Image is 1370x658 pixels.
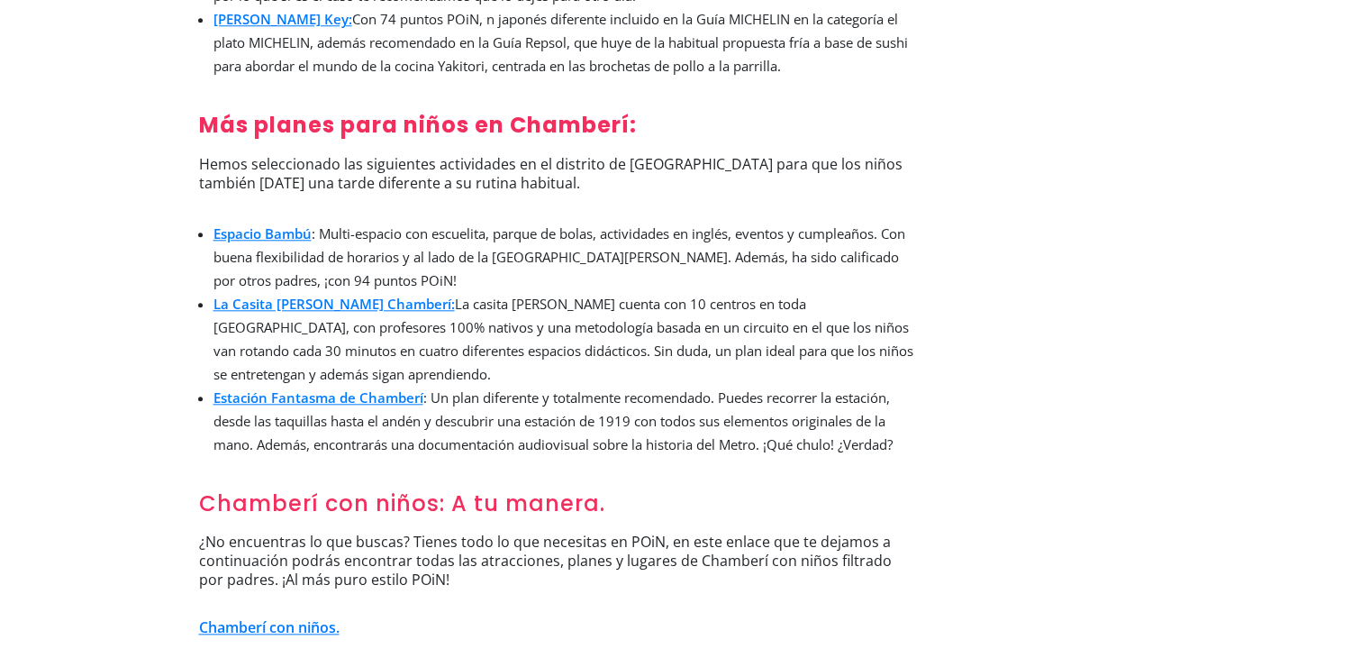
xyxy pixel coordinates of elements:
[213,292,915,386] li: La casita [PERSON_NAME] cuenta con 10 centros en toda [GEOGRAPHIC_DATA], con profesores 100% nati...
[199,155,915,207] p: Hemos seleccionado las siguientes actividades en el distrito de [GEOGRAPHIC_DATA] para que los ni...
[199,491,915,526] h2: Chamberí con niños: A tu manera.
[213,224,312,242] a: Espacio Bambú
[199,617,340,637] a: Chamberí con niños.
[213,10,352,28] a: [PERSON_NAME] Key:
[199,533,915,603] p: ¿No encuentras lo que buscas? Tienes todo lo que necesitas en POiN, en este enlace que te dejamos...
[213,295,455,313] a: La Casita [PERSON_NAME] Chamberí:
[199,110,637,140] strong: Más planes para niños en Chamberí:
[213,7,915,78] li: Con 74 puntos POiN, n japonés diferente incluido en la Guía MICHELIN en la categoría el plato MIC...
[213,388,423,407] a: Estación Fantasma de Chamberí
[213,386,915,456] li: : Un plan diferente y totalmente recomendado. Puedes recorrer la estación, desde las taquillas ha...
[213,222,915,292] li: : Multi-espacio con escuelita, parque de bolas, actividades en inglés, eventos y cumpleaños. Con ...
